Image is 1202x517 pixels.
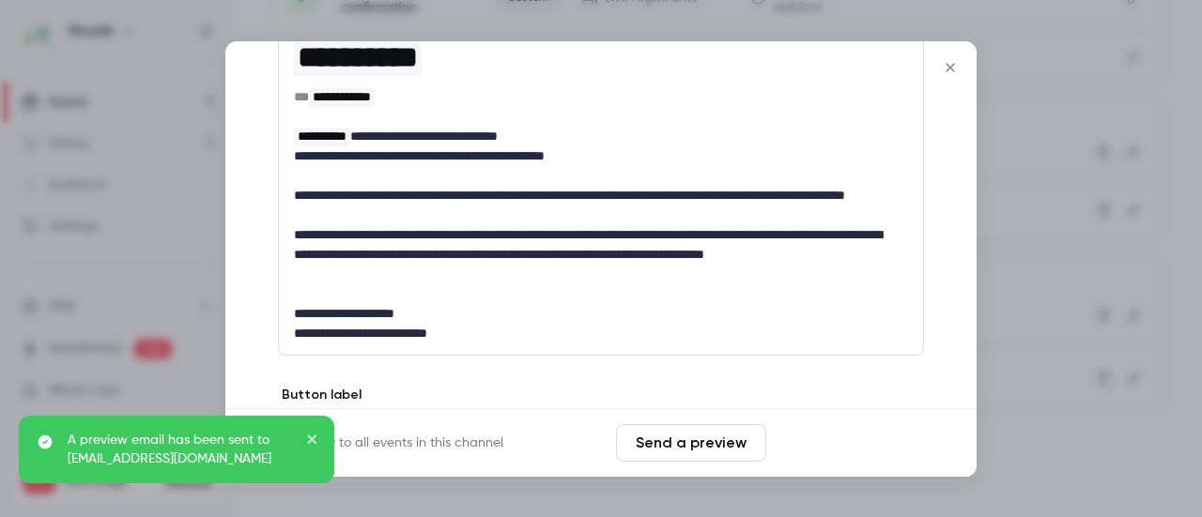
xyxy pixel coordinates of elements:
p: A preview email has been sent to [EMAIL_ADDRESS][DOMAIN_NAME] [68,431,293,468]
button: Close [932,49,969,86]
button: close [306,431,319,453]
button: Send a preview [616,424,766,462]
button: Save changes [774,424,924,462]
label: Apply to all events in this channel [278,433,503,452]
label: Button label [278,386,362,404]
div: editor [279,16,923,355]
